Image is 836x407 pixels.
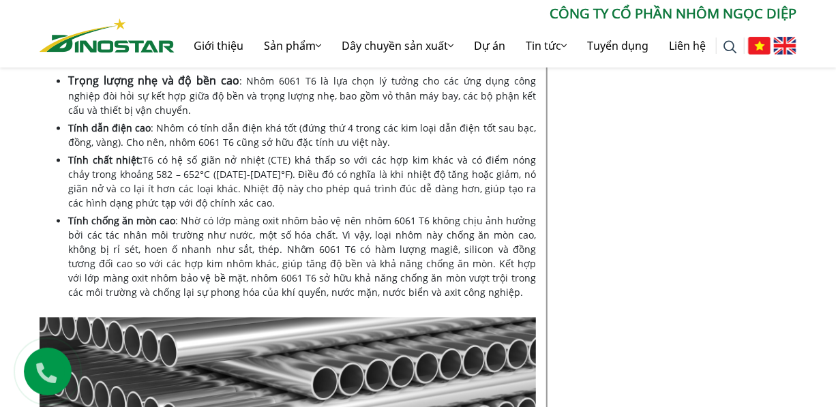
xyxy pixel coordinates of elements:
img: search [723,40,737,54]
a: Dây chuyền sản xuất [331,24,464,67]
img: Nhôm Dinostar [40,18,175,52]
span: : Nhờ có lớp màng oxit nhôm bảo vệ nên nhôm 6061 T6 không chịu ảnh hưởng bởi các tác nhân môi trư... [68,215,536,299]
b: Tính dẫn điện cao [68,122,151,135]
a: Liên hệ [659,24,716,67]
span: T6 có hệ số giãn nở nhiệt (CTE) khá thấp so với các hợp kim khác và có điểm nóng chảy trong khoản... [68,154,536,210]
b: Trọng lượng nhẹ và độ bền cao [68,74,239,89]
span: : Nhôm có tính dẫn điện khá tốt (đứng thứ 4 trong các kim loại dẫn điện tốt sau bạc, đồng, vàng).... [68,122,536,149]
b: Tính chất nhiệt [68,154,140,167]
a: Sản phẩm [254,24,331,67]
a: Dự án [464,24,516,67]
a: Tuyển dụng [577,24,659,67]
img: Tiếng Việt [748,37,771,55]
p: CÔNG TY CỔ PHẦN NHÔM NGỌC DIỆP [175,3,796,24]
a: Giới thiệu [183,24,254,67]
b: : [140,154,143,167]
a: Tin tức [516,24,577,67]
b: Tính chống ăn mòn cao [68,215,175,228]
span: : Nhôm 6061 T6 là lựa chọn lý tưởng cho các ứng dụng công nghiệp đòi hỏi sự kết hợp giữa độ bền v... [68,75,536,117]
img: English [774,37,796,55]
